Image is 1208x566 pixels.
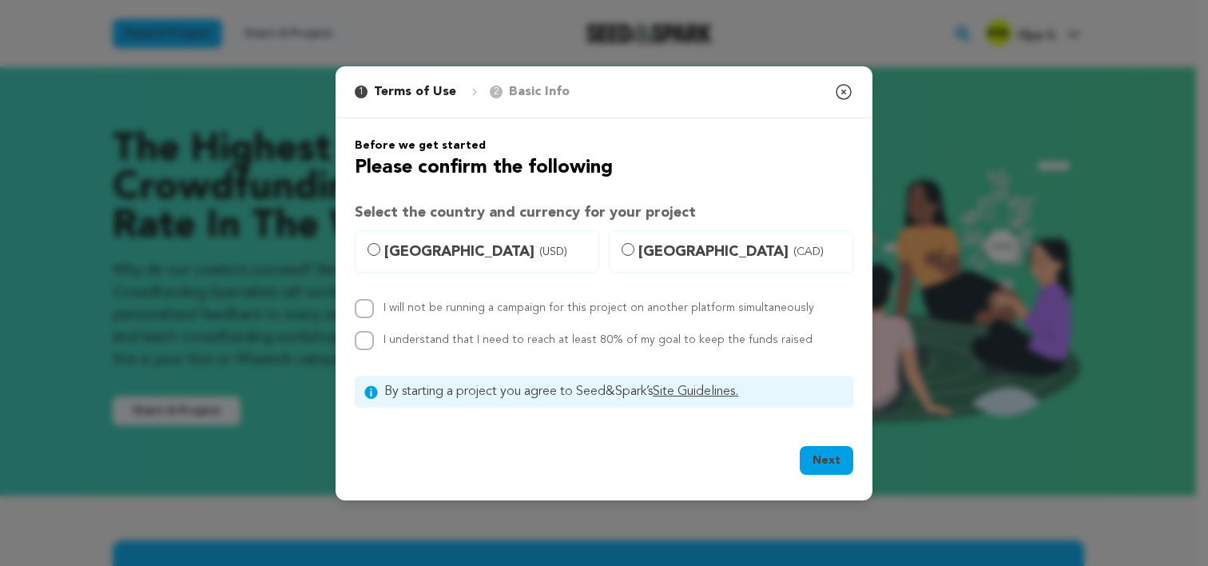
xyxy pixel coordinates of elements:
p: Basic Info [509,82,570,102]
h2: Please confirm the following [355,153,853,182]
label: I will not be running a campaign for this project on another platform simultaneously [383,302,814,313]
p: Terms of Use [374,82,456,102]
a: Site Guidelines. [653,385,738,398]
span: [GEOGRAPHIC_DATA] [384,241,589,263]
button: Next [800,446,853,475]
span: By starting a project you agree to Seed&Spark’s [384,382,844,401]
span: [GEOGRAPHIC_DATA] [638,241,843,263]
h6: Before we get started [355,138,853,153]
h3: Select the country and currency for your project [355,201,853,224]
label: I understand that I need to reach at least 80% of my goal to keep the funds raised [383,334,813,345]
span: (USD) [539,244,567,260]
span: 1 [355,86,368,98]
span: 2 [490,86,503,98]
span: (CAD) [793,244,824,260]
